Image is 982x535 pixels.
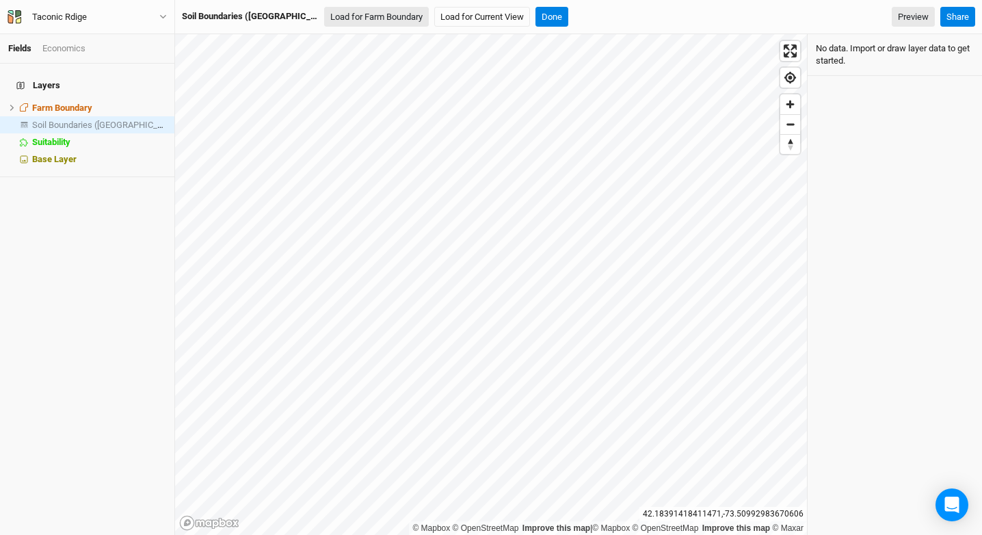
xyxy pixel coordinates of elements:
[412,523,450,533] a: Mapbox
[42,42,85,55] div: Economics
[780,68,800,88] button: Find my location
[702,523,770,533] a: Improve this map
[780,41,800,61] button: Enter fullscreen
[639,507,807,521] div: 42.18391418411471 , -73.50992983670606
[535,7,568,27] button: Done
[522,523,590,533] a: Improve this map
[892,7,935,27] a: Preview
[780,115,800,134] span: Zoom out
[453,523,519,533] a: OpenStreetMap
[32,10,87,24] div: Taconic Rdige
[32,137,166,148] div: Suitability
[8,72,166,99] h4: Layers
[592,523,630,533] a: Mapbox
[182,10,319,23] div: Soil Boundaries (US)
[780,135,800,154] span: Reset bearing to north
[32,120,184,130] span: Soil Boundaries ([GEOGRAPHIC_DATA])
[772,523,804,533] a: Maxar
[32,120,166,131] div: Soil Boundaries (US)
[32,154,77,164] span: Base Layer
[633,523,699,533] a: OpenStreetMap
[808,34,982,76] div: No data. Import or draw layer data to get started.
[179,515,239,531] a: Mapbox logo
[32,154,166,165] div: Base Layer
[324,7,429,27] button: Load for Farm Boundary
[935,488,968,521] div: Open Intercom Messenger
[32,103,92,113] span: Farm Boundary
[780,114,800,134] button: Zoom out
[780,134,800,154] button: Reset bearing to north
[32,137,70,147] span: Suitability
[8,43,31,53] a: Fields
[940,7,975,27] button: Share
[412,521,804,535] div: |
[434,7,530,27] button: Load for Current View
[780,94,800,114] button: Zoom in
[7,10,168,25] button: Taconic Rdige
[32,103,166,114] div: Farm Boundary
[175,34,807,535] canvas: Map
